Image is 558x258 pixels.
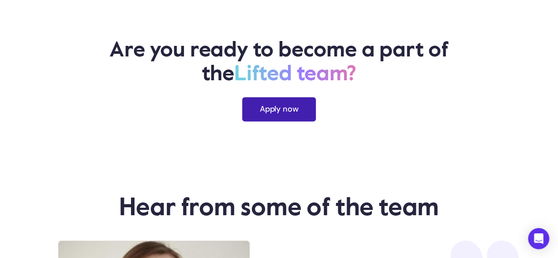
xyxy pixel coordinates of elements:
span: Lifted team? [234,63,356,86]
a: Apply now [242,97,316,121]
p: Hear from some of the team [14,197,544,221]
span: Apply now [260,105,298,114]
div: Open Intercom Messenger [528,228,549,249]
span: Are you ready to become a part of the [109,40,448,85]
